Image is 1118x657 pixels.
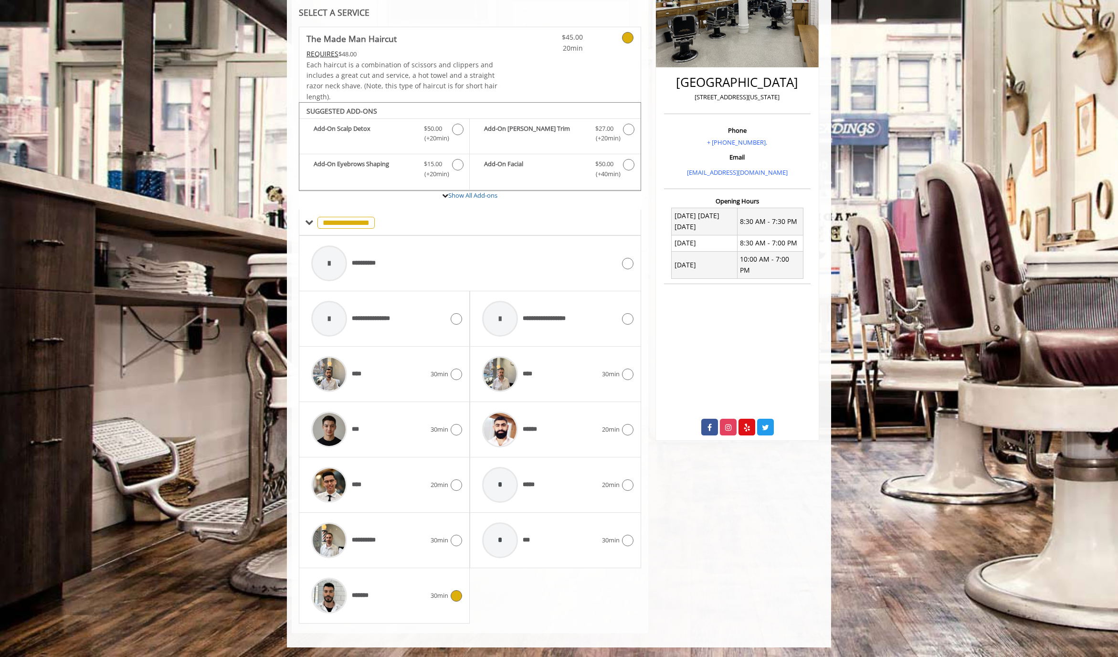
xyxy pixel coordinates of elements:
span: $45.00 [527,32,583,42]
td: [DATE] [DATE] [DATE] [672,208,738,235]
label: Add-On Eyebrows Shaping [304,159,464,181]
p: [STREET_ADDRESS][US_STATE] [666,92,808,102]
span: 20min [431,480,448,490]
b: The Made Man Haircut [306,32,397,45]
span: 20min [602,480,620,490]
div: $48.00 [306,49,498,59]
td: 10:00 AM - 7:00 PM [737,251,803,278]
b: Add-On Eyebrows Shaping [314,159,414,179]
h2: [GEOGRAPHIC_DATA] [666,75,808,89]
span: Each haircut is a combination of scissors and clippers and includes a great cut and service, a ho... [306,60,497,101]
span: (+20min ) [590,133,618,143]
label: Add-On Beard Trim [475,124,635,146]
a: Show All Add-ons [448,191,497,200]
span: $50.00 [424,124,442,134]
div: SELECT A SERVICE [299,8,641,17]
h3: Opening Hours [664,198,811,204]
span: (+20min ) [419,133,447,143]
span: This service needs some Advance to be paid before we block your appointment [306,49,338,58]
td: 8:30 AM - 7:30 PM [737,208,803,235]
label: Add-On Scalp Detox [304,124,464,146]
a: + [PHONE_NUMBER]. [707,138,767,147]
span: 30min [431,535,448,545]
span: $27.00 [595,124,613,134]
td: [DATE] [672,235,738,251]
a: [EMAIL_ADDRESS][DOMAIN_NAME] [687,168,788,177]
b: SUGGESTED ADD-ONS [306,106,377,116]
span: (+20min ) [419,169,447,179]
span: $50.00 [595,159,613,169]
span: 30min [431,424,448,434]
h3: Phone [666,127,808,134]
span: 20min [527,43,583,53]
b: Add-On Scalp Detox [314,124,414,144]
span: 30min [602,369,620,379]
td: 8:30 AM - 7:00 PM [737,235,803,251]
span: $15.00 [424,159,442,169]
td: [DATE] [672,251,738,278]
span: 30min [431,591,448,601]
b: Add-On Facial [484,159,585,179]
div: The Made Man Haircut Add-onS [299,102,641,191]
b: Add-On [PERSON_NAME] Trim [484,124,585,144]
label: Add-On Facial [475,159,635,181]
span: 30min [431,369,448,379]
span: (+40min ) [590,169,618,179]
span: 20min [602,424,620,434]
h3: Email [666,154,808,160]
span: 30min [602,535,620,545]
